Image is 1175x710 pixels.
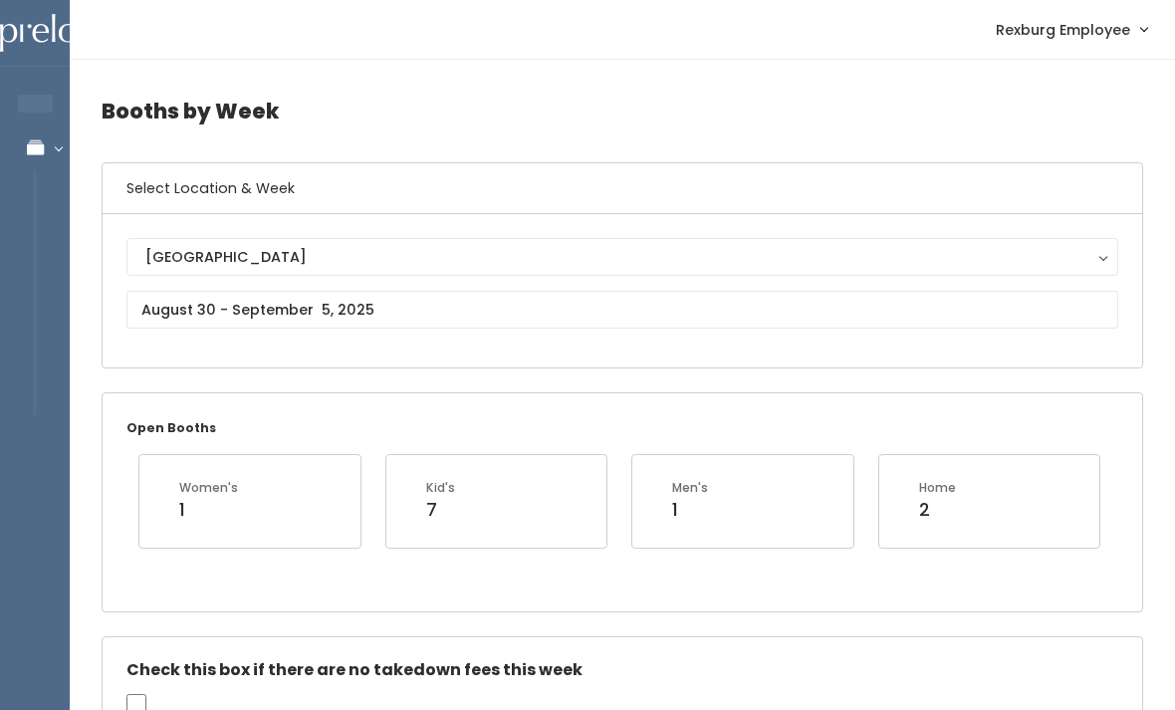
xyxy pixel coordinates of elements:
[179,497,238,523] div: 1
[426,479,455,497] div: Kid's
[145,246,1099,268] div: [GEOGRAPHIC_DATA]
[919,479,956,497] div: Home
[103,163,1142,214] h6: Select Location & Week
[919,497,956,523] div: 2
[179,479,238,497] div: Women's
[672,497,708,523] div: 1
[672,479,708,497] div: Men's
[996,19,1130,41] span: Rexburg Employee
[126,661,1118,679] h5: Check this box if there are no takedown fees this week
[102,84,1143,138] h4: Booths by Week
[976,8,1167,51] a: Rexburg Employee
[426,497,455,523] div: 7
[126,419,216,436] small: Open Booths
[126,291,1118,329] input: August 30 - September 5, 2025
[126,238,1118,276] button: [GEOGRAPHIC_DATA]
